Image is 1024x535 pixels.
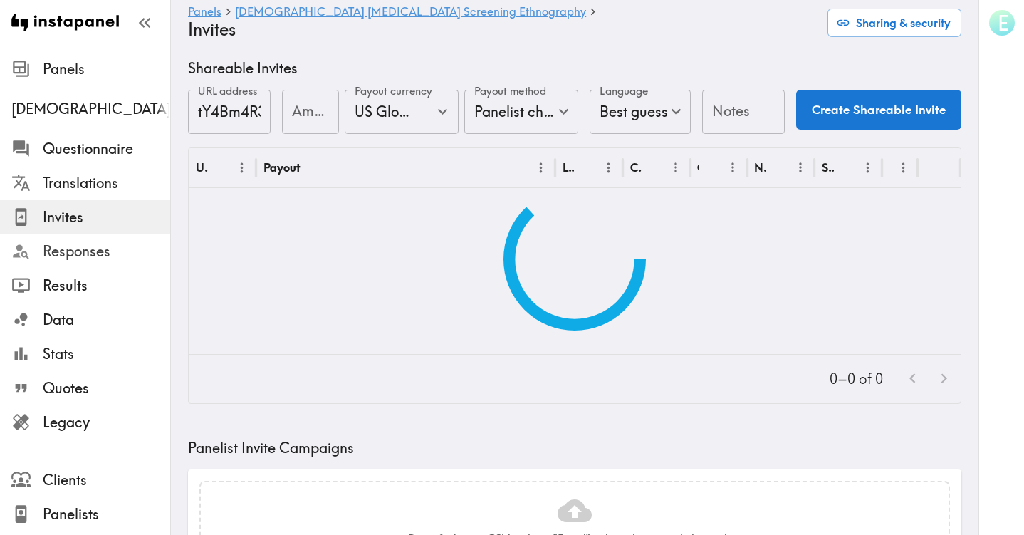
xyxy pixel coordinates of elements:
span: Quotes [43,378,170,398]
div: Creator [630,160,642,175]
a: [DEMOGRAPHIC_DATA] [MEDICAL_DATA] Screening Ethnography [235,6,586,19]
button: Menu [231,157,253,179]
label: Language [600,83,648,99]
div: Male Prostate Cancer Screening Ethnography [11,99,170,119]
span: Clients [43,470,170,490]
p: 0–0 of 0 [830,369,883,389]
div: URL [196,160,208,175]
span: [DEMOGRAPHIC_DATA] [MEDICAL_DATA] Screening Ethnography [11,99,170,119]
button: Menu [722,157,744,179]
span: Panelists [43,504,170,524]
span: E [998,11,1008,36]
h4: Invites [188,19,816,40]
div: Opens [697,160,699,175]
span: Translations [43,173,170,193]
button: Open [432,100,454,123]
div: Notes [754,160,766,175]
button: Sort [768,157,790,179]
button: Menu [530,157,552,179]
button: Sort [891,157,913,179]
div: Payout [263,160,301,175]
button: Sort [835,157,857,179]
button: Sort [643,157,665,179]
span: Invites [43,207,170,227]
div: Language [563,160,575,175]
button: Menu [857,157,879,179]
button: Sort [209,157,231,179]
span: Legacy [43,412,170,432]
div: Status [822,160,834,175]
h5: Panelist Invite Campaigns [188,438,961,458]
button: Create Shareable Invite [796,90,961,130]
label: Payout currency [355,83,432,99]
span: Responses [43,241,170,261]
button: Sort [700,157,722,179]
span: Panels [43,59,170,79]
span: Questionnaire [43,139,170,159]
label: URL address [198,83,258,99]
div: Best guess [590,90,691,134]
button: Menu [790,157,812,179]
h5: Shareable Invites [188,58,961,78]
button: Menu [665,157,687,179]
button: Sharing & security [827,9,961,37]
button: E [988,9,1016,37]
button: Menu [597,157,620,179]
div: Panelist chooses [464,90,578,134]
button: Menu [892,157,914,179]
label: Payout method [474,83,546,99]
a: Panels [188,6,221,19]
span: Data [43,310,170,330]
span: Results [43,276,170,296]
span: Stats [43,344,170,364]
button: Sort [575,157,597,179]
button: Sort [302,157,324,179]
